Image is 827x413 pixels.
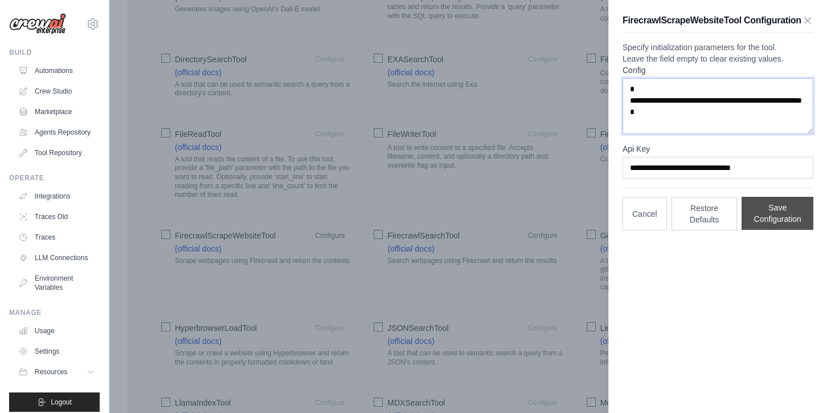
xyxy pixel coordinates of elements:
[9,173,100,183] div: Operate
[14,103,100,121] a: Marketplace
[14,342,100,361] a: Settings
[9,308,100,317] div: Manage
[672,197,738,230] button: Restore Defaults
[9,392,100,412] button: Logout
[51,398,72,407] span: Logout
[623,64,813,76] label: Config
[14,187,100,205] a: Integrations
[14,82,100,100] a: Crew Studio
[623,42,813,64] p: Specify initialization parameters for the tool. Leave the field empty to clear existing values.
[14,322,100,340] a: Usage
[14,249,100,267] a: LLM Connections
[14,228,100,246] a: Traces
[9,13,66,35] img: Logo
[14,363,100,381] button: Resources
[14,123,100,141] a: Agents Repository
[742,197,813,230] button: Save Configuration
[623,143,813,155] label: Api Key
[623,14,801,27] h3: FirecrawlScrapeWebsiteTool Configuration
[14,208,100,226] a: Traces Old
[9,48,100,57] div: Build
[14,144,100,162] a: Tool Repository
[14,269,100,297] a: Environment Variables
[623,197,667,230] button: Cancel
[35,367,67,376] span: Resources
[14,62,100,80] a: Automations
